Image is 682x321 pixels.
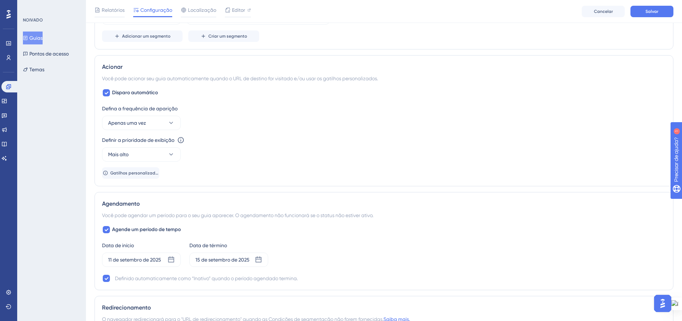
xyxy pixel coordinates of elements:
font: Localização [188,7,216,13]
button: Apenas uma vez [102,116,181,130]
button: Temas [23,63,44,76]
font: Cancelar [594,9,613,14]
font: Apenas uma vez [108,120,146,126]
button: Criar um segmento [188,30,259,42]
font: Adicionar um segmento [122,34,170,39]
font: Criar um segmento [208,34,247,39]
button: Guias [23,32,43,44]
font: Temas [29,67,44,72]
font: Agendamento [102,200,140,207]
font: Defina a frequência de aparição [102,106,178,111]
font: Gatilhos personalizados [110,171,160,176]
button: Salvar [630,6,673,17]
font: Data de início [102,243,134,248]
font: Pontos de acesso [29,51,69,57]
font: 15 de setembro de 2025 [195,257,250,263]
font: Mais alto [108,152,129,157]
font: Relatórios [102,7,125,13]
iframe: Iniciador do Assistente de IA do UserGuiding [652,293,673,314]
font: Data de término [189,243,227,248]
font: Redirecionamento [102,304,151,311]
font: Disparo automático [112,90,158,96]
button: Gatilhos personalizados [102,167,159,179]
font: Acionar [102,63,122,70]
font: Definir a prioridade de exibição [102,137,174,143]
font: 11 de setembro de 2025 [108,257,161,263]
button: Adicionar um segmento [102,30,183,42]
font: Salvar [645,9,658,14]
font: Guias [29,35,43,41]
button: Mais alto [102,147,181,162]
font: Precisar de ajuda? [17,3,62,9]
font: Definido automaticamente como “Inativo” quando o período agendado termina. [115,276,298,281]
font: Configuração [140,7,172,13]
font: Você pode agendar um período para o seu guia aparecer. O agendamento não funcionará se o status n... [102,212,373,218]
font: Você pode acionar seu guia automaticamente quando o URL de destino for visitado e/ou usar os gati... [102,76,378,81]
font: NOIVADO [23,18,43,23]
font: 1 [67,4,69,8]
font: Agende um período de tempo [112,226,181,233]
font: Editor [232,7,245,13]
button: Cancelar [582,6,625,17]
button: Pontos de acesso [23,47,69,60]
